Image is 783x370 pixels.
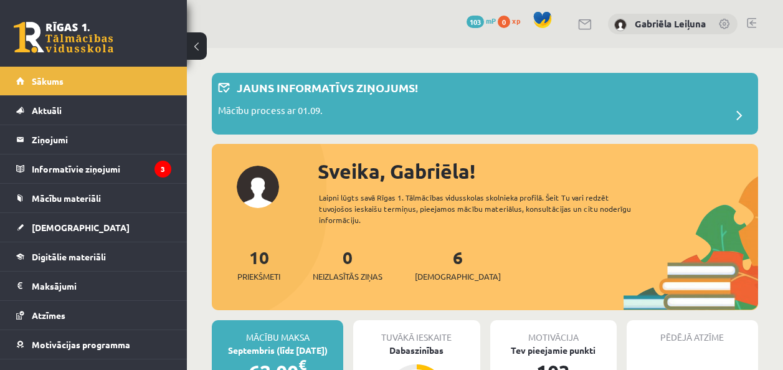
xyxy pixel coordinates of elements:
div: Dabaszinības [353,344,480,357]
a: 0 xp [498,16,526,26]
span: Mācību materiāli [32,192,101,204]
a: Mācību materiāli [16,184,171,212]
span: mP [486,16,496,26]
a: 10Priekšmeti [237,246,280,283]
span: Digitālie materiāli [32,251,106,262]
span: 0 [498,16,510,28]
legend: Maksājumi [32,272,171,300]
img: Gabriēla Leiļuna [614,19,627,31]
p: Mācību process ar 01.09. [218,103,323,121]
span: Sākums [32,75,64,87]
span: xp [512,16,520,26]
span: 103 [467,16,484,28]
div: Pēdējā atzīme [627,320,758,344]
a: Rīgas 1. Tālmācības vidusskola [14,22,113,53]
span: Priekšmeti [237,270,280,283]
div: Septembris (līdz [DATE]) [212,344,343,357]
legend: Informatīvie ziņojumi [32,154,171,183]
div: Motivācija [490,320,617,344]
div: Laipni lūgts savā Rīgas 1. Tālmācības vidusskolas skolnieka profilā. Šeit Tu vari redzēt tuvojošo... [319,192,647,225]
span: Neizlasītās ziņas [313,270,382,283]
a: Jauns informatīvs ziņojums! Mācību process ar 01.09. [218,79,752,128]
a: Atzīmes [16,301,171,330]
a: Digitālie materiāli [16,242,171,271]
span: Motivācijas programma [32,339,130,350]
a: Maksājumi [16,272,171,300]
p: Jauns informatīvs ziņojums! [237,79,418,96]
a: Sākums [16,67,171,95]
div: Tev pieejamie punkti [490,344,617,357]
a: 103 mP [467,16,496,26]
a: [DEMOGRAPHIC_DATA] [16,213,171,242]
span: Atzīmes [32,310,65,321]
i: 3 [154,161,171,178]
span: [DEMOGRAPHIC_DATA] [32,222,130,233]
span: Aktuāli [32,105,62,116]
div: Sveika, Gabriēla! [318,156,758,186]
span: [DEMOGRAPHIC_DATA] [415,270,501,283]
div: Tuvākā ieskaite [353,320,480,344]
a: Ziņojumi [16,125,171,154]
a: Motivācijas programma [16,330,171,359]
a: Gabriēla Leiļuna [635,17,706,30]
div: Mācību maksa [212,320,343,344]
a: Informatīvie ziņojumi3 [16,154,171,183]
a: Aktuāli [16,96,171,125]
a: 0Neizlasītās ziņas [313,246,382,283]
legend: Ziņojumi [32,125,171,154]
a: 6[DEMOGRAPHIC_DATA] [415,246,501,283]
